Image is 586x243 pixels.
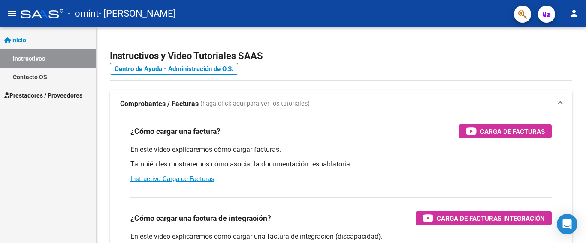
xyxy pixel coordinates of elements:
a: Centro de Ayuda - Administración de O.S. [110,63,238,75]
span: - [PERSON_NAME] [99,4,176,23]
mat-icon: menu [7,8,17,18]
a: Instructivo Carga de Facturas [130,175,214,183]
strong: Comprobantes / Facturas [120,99,199,109]
span: Carga de Facturas Integración [437,213,545,224]
span: Carga de Facturas [480,126,545,137]
span: (haga click aquí para ver los tutoriales) [200,99,310,109]
h3: ¿Cómo cargar una factura de integración? [130,212,271,224]
span: Inicio [4,36,26,45]
mat-expansion-panel-header: Comprobantes / Facturas (haga click aquí para ver los tutoriales) [110,90,572,118]
div: Open Intercom Messenger [557,214,577,234]
p: En este video explicaremos cómo cargar una factura de integración (discapacidad). [130,232,552,241]
mat-icon: person [569,8,579,18]
p: En este video explicaremos cómo cargar facturas. [130,145,552,154]
h2: Instructivos y Video Tutoriales SAAS [110,48,572,64]
button: Carga de Facturas Integración [416,211,552,225]
p: También les mostraremos cómo asociar la documentación respaldatoria. [130,160,552,169]
button: Carga de Facturas [459,124,552,138]
h3: ¿Cómo cargar una factura? [130,125,221,137]
span: Prestadores / Proveedores [4,91,82,100]
span: - omint [68,4,99,23]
